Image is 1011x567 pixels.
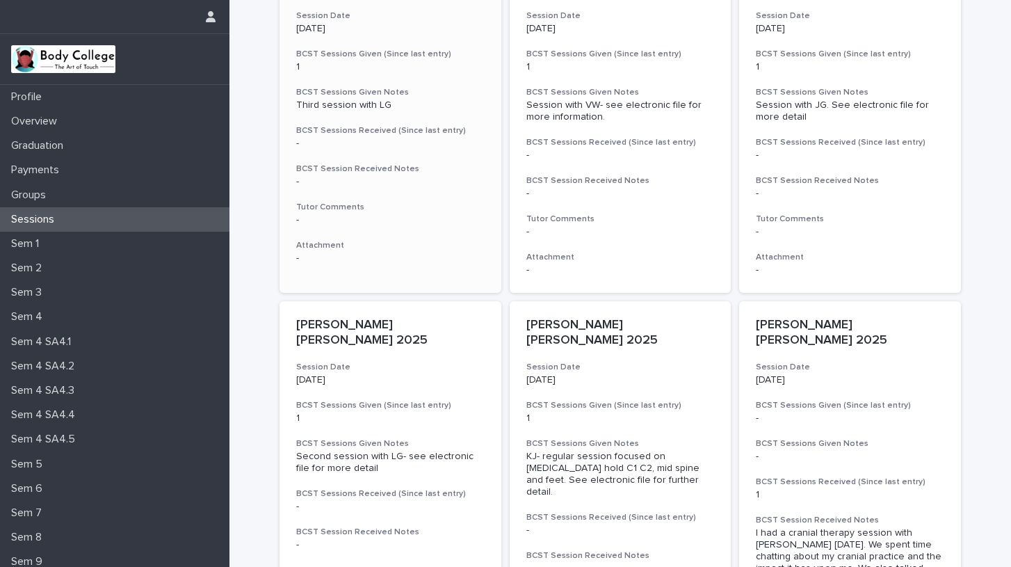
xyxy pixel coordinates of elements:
h3: BCST Sessions Received (Since last entry) [296,125,485,136]
h3: BCST Sessions Received (Since last entry) [296,488,485,500]
span: - [296,215,299,225]
div: - [756,188,944,200]
p: - [296,253,485,264]
p: Sem 2 [6,262,53,275]
div: Session with VW- see electronic file for more information. [526,99,715,123]
p: 1 [526,413,715,424]
p: Sem 4 SA4.3 [6,384,86,397]
h3: BCST Session Received Notes [296,163,485,175]
h3: Tutor Comments [526,214,715,225]
p: - [526,150,715,161]
p: [DATE] [526,23,715,35]
p: 1 [296,413,485,424]
h3: Attachment [756,252,944,263]
p: 1 [296,61,485,73]
h3: BCST Sessions Received (Since last entry) [756,137,944,148]
p: Sem 4 SA4.5 [6,433,86,446]
h3: Attachment [526,252,715,263]
span: - [526,227,529,237]
p: Sem 4 SA4.2 [6,360,86,373]
p: 1 [756,489,944,501]
p: [PERSON_NAME] [PERSON_NAME] 2025 [296,318,485,348]
p: 1 [526,61,715,73]
h3: BCST Sessions Received (Since last entry) [526,512,715,523]
p: - [296,501,485,513]
p: Sem 7 [6,506,53,520]
p: [PERSON_NAME] [PERSON_NAME] 2025 [756,318,944,348]
h3: BCST Sessions Given (Since last entry) [756,400,944,411]
p: - [526,264,715,276]
div: Second session with LG- see electronic file for more detail [296,451,485,474]
h3: BCST Sessions Given Notes [526,87,715,98]
h3: BCST Sessions Given Notes [756,87,944,98]
h3: BCST Sessions Given (Since last entry) [756,49,944,60]
h3: BCST Sessions Given Notes [756,438,944,449]
div: Third session with LG [296,99,485,111]
h3: BCST Sessions Given (Since last entry) [296,49,485,60]
h3: BCST Sessions Given Notes [526,438,715,449]
h3: Tutor Comments [756,214,944,225]
h3: BCST Sessions Given (Since last entry) [296,400,485,411]
div: Session with JG. See electronic file for more detail [756,99,944,123]
h3: Session Date [756,362,944,373]
h3: Session Date [756,10,944,22]
h3: BCST Session Received Notes [526,175,715,186]
h3: BCST Session Received Notes [756,175,944,186]
img: xvtzy2PTuGgGH0xbwGb2 [11,45,115,73]
h3: BCST Session Received Notes [526,550,715,561]
p: Sem 5 [6,458,54,471]
div: - [296,176,485,188]
p: Payments [6,163,70,177]
h3: Session Date [526,362,715,373]
p: [PERSON_NAME] [PERSON_NAME] 2025 [526,318,715,348]
h3: BCST Sessions Given Notes [296,438,485,449]
p: Graduation [6,139,74,152]
h3: Session Date [296,362,485,373]
p: - [756,413,944,424]
p: - [296,138,485,150]
p: Groups [6,189,57,202]
h3: BCST Sessions Received (Since last entry) [526,137,715,148]
p: Overview [6,115,68,128]
h3: Session Date [296,10,485,22]
h3: Session Date [526,10,715,22]
p: Sem 4 [6,310,54,324]
p: [DATE] [756,23,944,35]
p: [DATE] [296,23,485,35]
p: [DATE] [296,374,485,386]
div: - [756,451,944,463]
h3: Tutor Comments [296,202,485,213]
span: - [756,227,759,237]
p: - [756,150,944,161]
p: Sem 4 SA4.4 [6,408,86,422]
p: Sem 1 [6,237,50,250]
p: - [756,264,944,276]
h3: BCST Session Received Notes [296,527,485,538]
h3: BCST Sessions Given (Since last entry) [526,400,715,411]
div: - [296,539,485,551]
p: Sessions [6,213,65,226]
h3: Attachment [296,240,485,251]
div: - [526,188,715,200]
h3: BCST Sessions Given Notes [296,87,485,98]
p: Sem 4 SA4.1 [6,335,82,349]
p: Sem 3 [6,286,53,299]
p: Sem 8 [6,531,53,544]
p: 1 [756,61,944,73]
h3: BCST Sessions Given (Since last entry) [526,49,715,60]
p: [DATE] [756,374,944,386]
div: KJ- regular session focused on [MEDICAL_DATA] hold C1 C2, mid spine and feet. See electronic file... [526,451,715,497]
p: - [526,525,715,536]
p: Profile [6,90,53,104]
p: Sem 6 [6,482,54,495]
p: [DATE] [526,374,715,386]
h3: BCST Sessions Received (Since last entry) [756,477,944,488]
h3: BCST Session Received Notes [756,515,944,526]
